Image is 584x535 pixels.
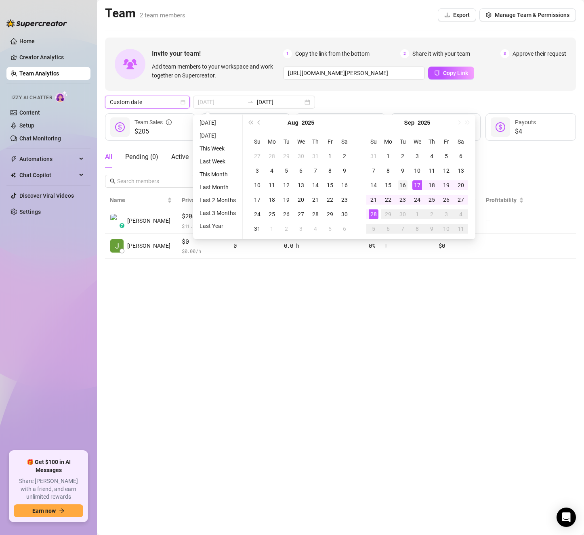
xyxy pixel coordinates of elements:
[496,122,505,132] span: dollar-circle
[247,99,254,105] span: to
[395,178,410,192] td: 2025-09-16
[110,196,166,205] span: Name
[294,178,308,192] td: 2025-08-13
[428,67,474,79] button: Copy Link
[366,192,381,207] td: 2025-09-21
[454,222,468,236] td: 2025-10-11
[412,224,422,234] div: 8
[281,151,291,161] div: 29
[366,163,381,178] td: 2025-09-07
[456,209,466,219] div: 4
[110,178,116,184] span: search
[410,163,424,178] td: 2025-09-10
[19,122,34,129] a: Setup
[182,237,224,247] span: $0
[265,222,279,236] td: 2025-09-01
[250,178,265,192] td: 2025-08-10
[439,222,454,236] td: 2025-10-10
[441,166,451,176] div: 12
[337,163,352,178] td: 2025-08-09
[14,477,83,501] span: Share [PERSON_NAME] with a friend, and earn unlimited rewards
[369,151,378,161] div: 31
[441,209,451,219] div: 3
[250,149,265,163] td: 2025-07-27
[427,224,437,234] div: 9
[454,163,468,178] td: 2025-09-13
[454,134,468,149] th: Sa
[424,134,439,149] th: Th
[366,178,381,192] td: 2025-09-14
[120,223,124,228] div: z
[110,239,124,253] img: Jessica
[302,115,314,131] button: Choose a year
[265,207,279,222] td: 2025-08-25
[252,195,262,205] div: 17
[323,222,337,236] td: 2025-09-05
[323,149,337,163] td: 2025-08-01
[283,49,292,58] span: 1
[250,222,265,236] td: 2025-08-31
[395,134,410,149] th: Tu
[279,163,294,178] td: 2025-08-05
[398,195,408,205] div: 23
[246,115,255,131] button: Last year (Control + left)
[325,180,335,190] div: 15
[105,152,112,162] div: All
[454,149,468,163] td: 2025-09-06
[196,169,239,179] li: This Month
[19,38,35,44] a: Home
[366,222,381,236] td: 2025-10-05
[295,49,370,58] span: Copy the link from the bottom
[267,151,277,161] div: 28
[424,222,439,236] td: 2025-10-09
[166,118,172,127] span: info-circle
[265,134,279,149] th: Mo
[400,49,409,58] span: 2
[127,241,170,250] span: [PERSON_NAME]
[427,151,437,161] div: 4
[454,178,468,192] td: 2025-09-20
[257,98,303,107] input: End date
[311,224,320,234] div: 4
[110,214,124,227] img: Lhui Bernardo
[252,151,262,161] div: 27
[11,156,17,162] span: thunderbolt
[281,166,291,176] div: 5
[454,192,468,207] td: 2025-09-27
[296,195,306,205] div: 20
[6,19,67,27] img: logo-BBDzfeDw.svg
[288,115,298,131] button: Choose a month
[105,6,185,21] h2: Team
[281,180,291,190] div: 12
[381,192,395,207] td: 2025-09-22
[495,12,569,18] span: Manage Team & Permissions
[250,192,265,207] td: 2025-08-17
[395,149,410,163] td: 2025-09-02
[281,209,291,219] div: 26
[427,180,437,190] div: 18
[454,207,468,222] td: 2025-10-04
[337,222,352,236] td: 2025-09-06
[308,163,323,178] td: 2025-08-07
[152,48,283,59] span: Invite your team!
[55,91,68,102] img: AI Chatter
[125,152,158,162] div: Pending ( 0 )
[427,166,437,176] div: 11
[265,192,279,207] td: 2025-08-18
[311,151,320,161] div: 31
[267,224,277,234] div: 1
[252,224,262,234] div: 31
[337,207,352,222] td: 2025-08-30
[32,508,56,514] span: Earn now
[395,222,410,236] td: 2025-10-07
[410,178,424,192] td: 2025-09-17
[196,208,239,218] li: Last 3 Months
[182,247,224,255] span: $ 0.00 /h
[456,195,466,205] div: 27
[441,224,451,234] div: 10
[323,134,337,149] th: Fr
[479,8,576,21] button: Manage Team & Permissions
[366,149,381,163] td: 2025-08-31
[19,135,61,142] a: Chat Monitoring
[439,207,454,222] td: 2025-10-03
